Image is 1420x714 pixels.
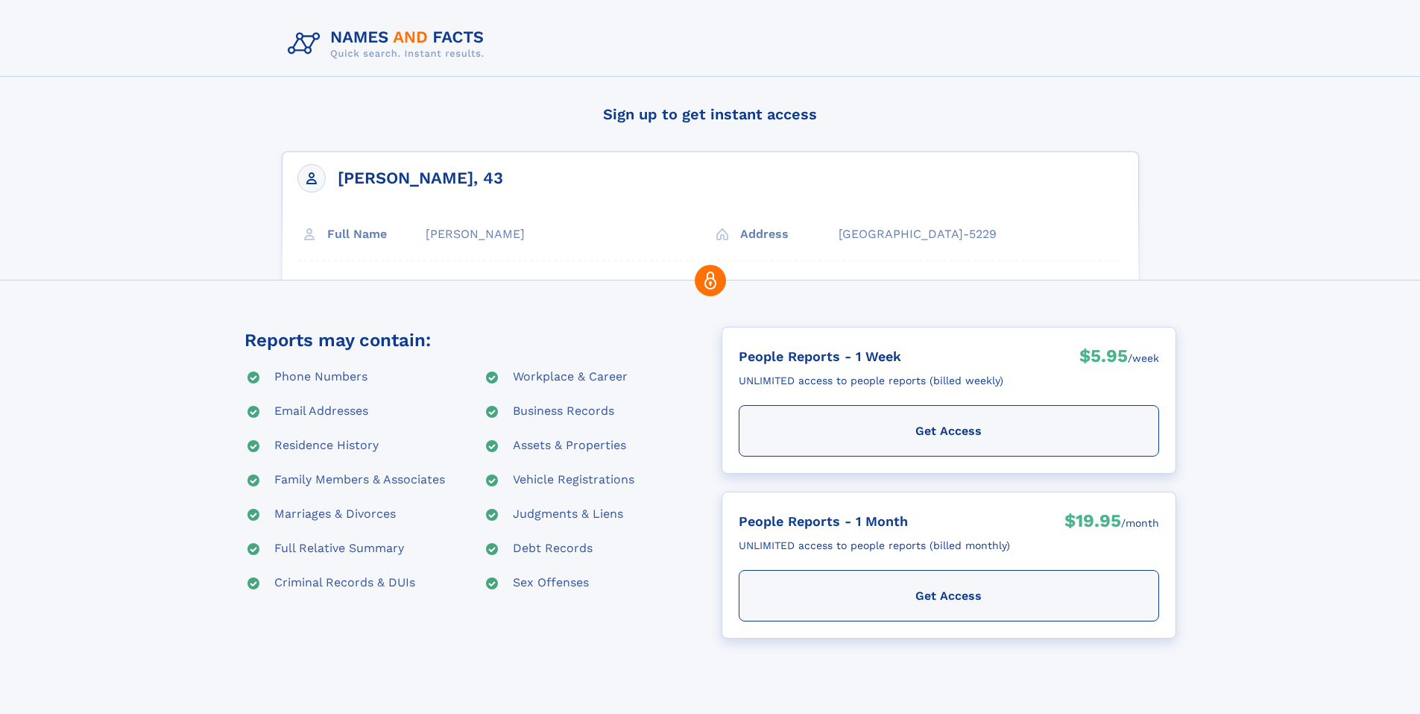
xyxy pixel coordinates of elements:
div: Criminal Records & DUIs [274,574,415,592]
div: Reports may contain: [244,327,431,354]
div: UNLIMITED access to people reports (billed monthly) [739,533,1010,558]
div: $5.95 [1079,344,1128,372]
div: $19.95 [1064,509,1121,537]
div: /week [1128,344,1159,372]
img: Logo Names and Facts [282,24,496,64]
div: Debt Records [513,540,593,558]
div: Family Members & Associates [274,472,445,489]
div: Marriages & Divorces [274,506,396,524]
div: Sex Offenses [513,574,589,592]
div: Vehicle Registrations [513,472,634,489]
div: People Reports - 1 Month [739,509,1010,533]
div: People Reports - 1 Week [739,344,1003,369]
h4: Sign up to get instant access [282,92,1139,137]
div: Judgments & Liens [513,506,623,524]
div: Residence History [274,437,379,455]
div: Workplace & Career [513,369,628,386]
div: Get Access [739,405,1159,457]
div: Full Relative Summary [274,540,404,558]
div: Phone Numbers [274,369,367,386]
div: Business Records [513,403,614,421]
div: Assets & Properties [513,437,626,455]
div: UNLIMITED access to people reports (billed weekly) [739,369,1003,393]
div: Email Addresses [274,403,368,421]
div: /month [1121,509,1159,537]
div: Get Access [739,570,1159,621]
